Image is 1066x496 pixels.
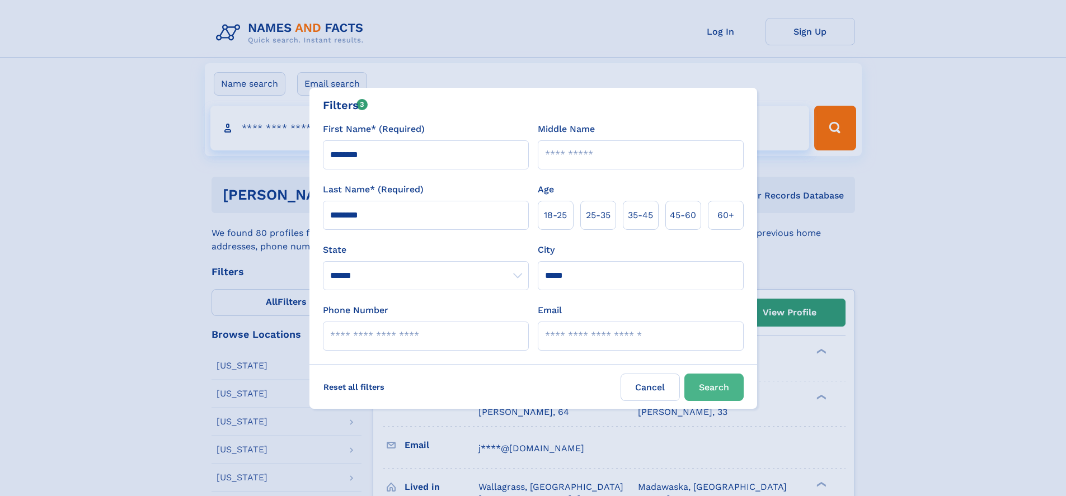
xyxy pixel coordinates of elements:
[586,209,611,222] span: 25‑35
[621,374,680,401] label: Cancel
[538,122,595,136] label: Middle Name
[538,304,562,317] label: Email
[323,97,368,114] div: Filters
[538,243,555,257] label: City
[717,209,734,222] span: 60+
[544,209,567,222] span: 18‑25
[323,243,529,257] label: State
[323,122,425,136] label: First Name* (Required)
[316,374,392,400] label: Reset all filters
[684,374,744,401] button: Search
[628,209,653,222] span: 35‑45
[670,209,696,222] span: 45‑60
[323,183,424,196] label: Last Name* (Required)
[323,304,388,317] label: Phone Number
[538,183,554,196] label: Age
